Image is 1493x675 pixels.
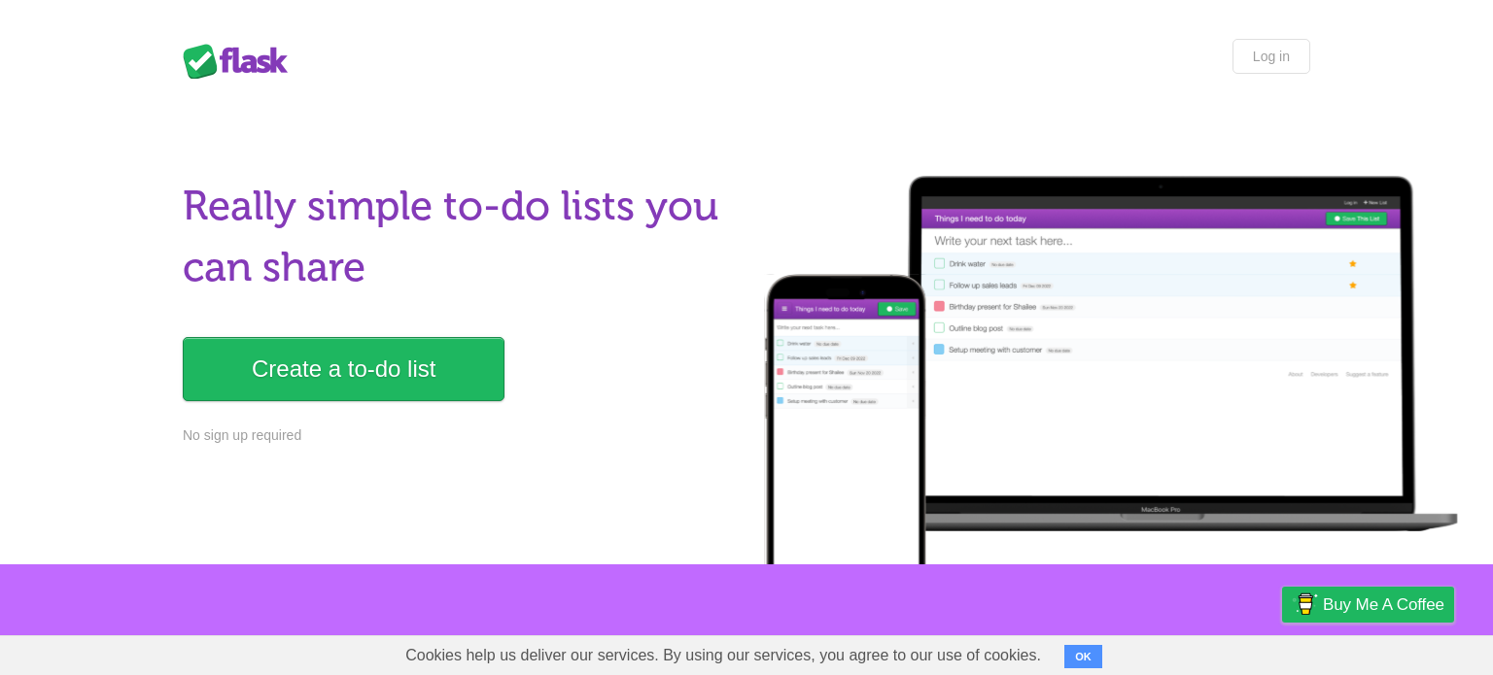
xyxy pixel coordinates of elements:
[183,44,299,79] div: Flask Lists
[1233,39,1310,74] a: Log in
[386,636,1060,675] span: Cookies help us deliver our services. By using our services, you agree to our use of cookies.
[1292,588,1318,621] img: Buy me a coffee
[1064,645,1102,668] button: OK
[183,337,504,401] a: Create a to-do list
[1282,587,1454,623] a: Buy me a coffee
[1323,588,1444,622] span: Buy me a coffee
[183,176,735,298] h1: Really simple to-do lists you can share
[183,425,735,446] p: No sign up required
